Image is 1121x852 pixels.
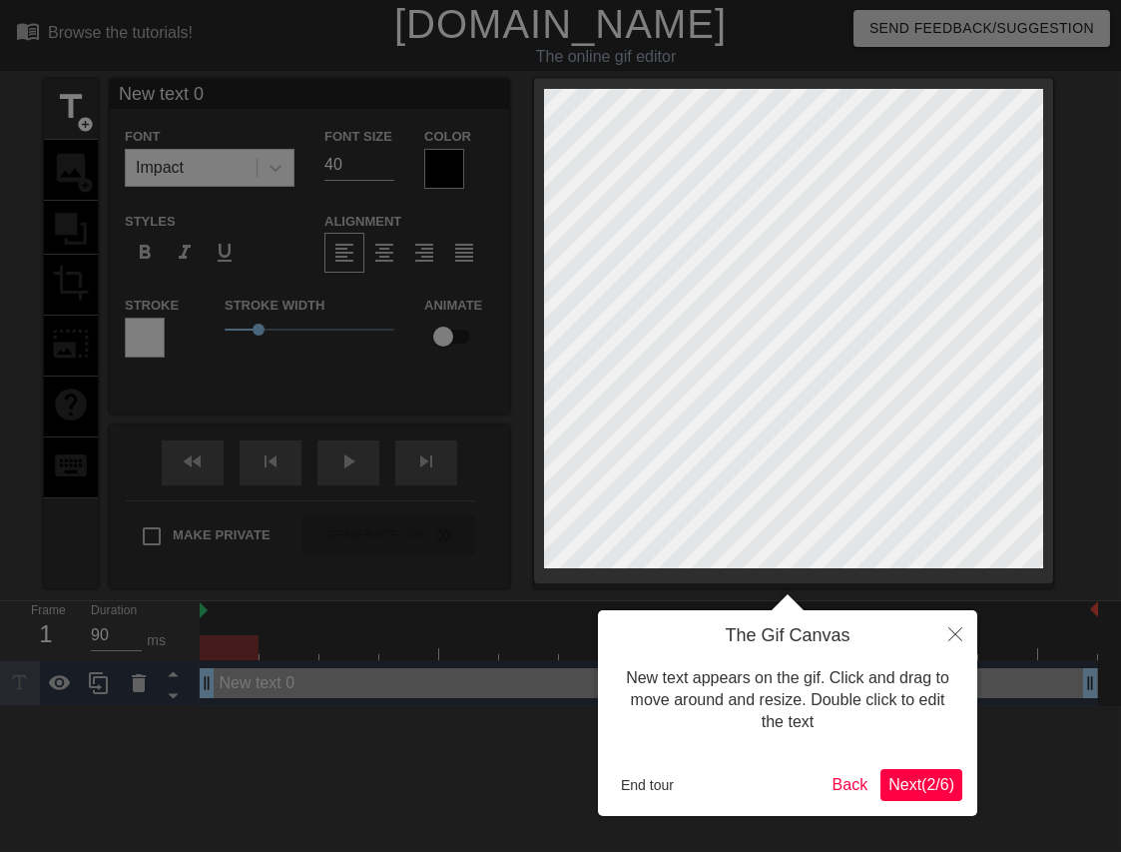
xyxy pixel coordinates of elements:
[825,769,876,801] button: Back
[880,769,962,801] button: Next
[888,776,954,793] span: Next ( 2 / 6 )
[613,647,962,754] div: New text appears on the gif. Click and drag to move around and resize. Double click to edit the text
[613,770,682,800] button: End tour
[613,625,962,647] h4: The Gif Canvas
[933,610,977,656] button: Close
